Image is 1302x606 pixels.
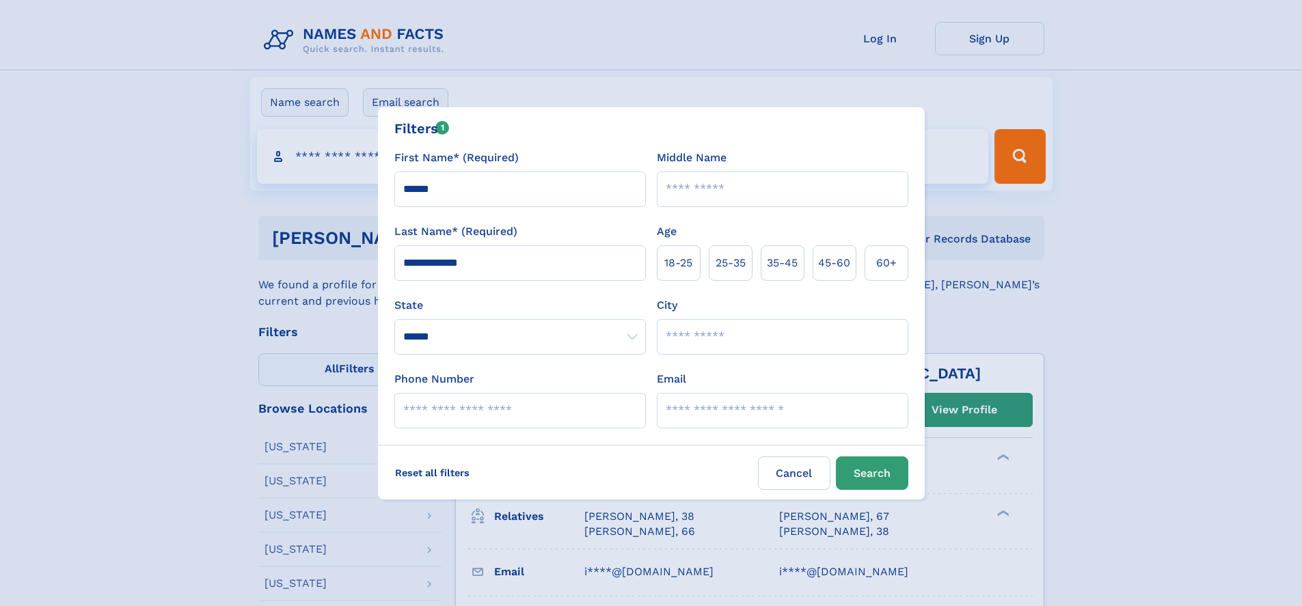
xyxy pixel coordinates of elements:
[657,150,727,166] label: Middle Name
[758,456,830,490] label: Cancel
[657,223,677,240] label: Age
[386,456,478,489] label: Reset all filters
[394,118,450,139] div: Filters
[767,255,798,271] span: 35‑45
[394,371,474,387] label: Phone Number
[394,223,517,240] label: Last Name* (Required)
[394,150,519,166] label: First Name* (Required)
[836,456,908,490] button: Search
[818,255,850,271] span: 45‑60
[716,255,746,271] span: 25‑35
[394,297,646,314] label: State
[657,371,686,387] label: Email
[876,255,897,271] span: 60+
[664,255,692,271] span: 18‑25
[657,297,677,314] label: City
